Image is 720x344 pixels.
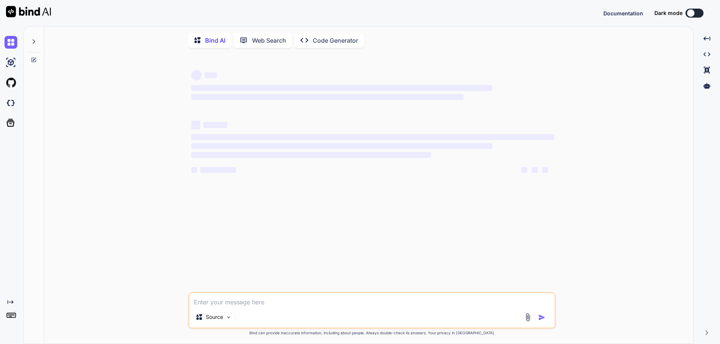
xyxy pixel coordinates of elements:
[521,167,527,173] span: ‌
[654,9,682,17] span: Dark mode
[4,76,17,89] img: githubLight
[191,167,197,173] span: ‌
[4,36,17,49] img: chat
[538,314,546,321] img: icon
[542,167,548,173] span: ‌
[191,152,431,158] span: ‌
[203,122,227,128] span: ‌
[191,134,554,140] span: ‌
[191,94,463,100] span: ‌
[200,167,236,173] span: ‌
[191,143,492,149] span: ‌
[206,313,223,321] p: Source
[313,36,358,45] p: Code Generator
[4,56,17,69] img: ai-studio
[205,36,225,45] p: Bind AI
[188,330,556,336] p: Bind can provide inaccurate information, including about people. Always double-check its answers....
[6,6,51,17] img: Bind AI
[191,121,200,130] span: ‌
[4,97,17,109] img: darkCloudIdeIcon
[532,167,538,173] span: ‌
[205,72,217,78] span: ‌
[603,9,643,17] button: Documentation
[191,70,202,80] span: ‌
[603,10,643,16] span: Documentation
[523,313,532,322] img: attachment
[225,314,232,320] img: Pick Models
[252,36,286,45] p: Web Search
[191,85,492,91] span: ‌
